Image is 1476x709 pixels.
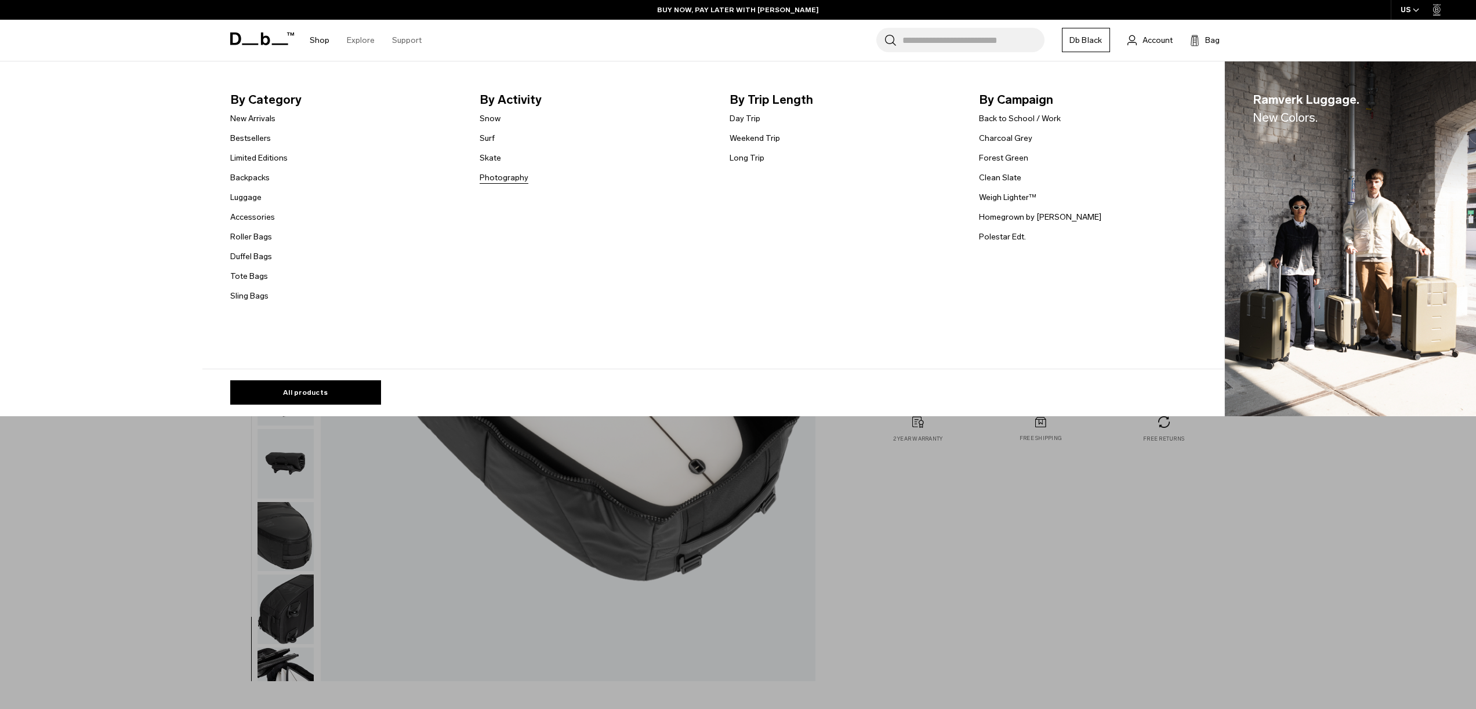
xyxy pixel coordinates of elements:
[979,132,1032,144] a: Charcoal Grey
[301,20,430,61] nav: Main Navigation
[480,152,501,164] a: Skate
[1190,33,1220,47] button: Bag
[730,132,780,144] a: Weekend Trip
[230,132,271,144] a: Bestsellers
[1253,110,1318,125] span: New Colors.
[979,172,1021,184] a: Clean Slate
[230,172,270,184] a: Backpacks
[979,231,1026,243] a: Polestar Edt.
[230,211,275,223] a: Accessories
[230,231,272,243] a: Roller Bags
[979,152,1028,164] a: Forest Green
[730,90,961,109] span: By Trip Length
[979,191,1036,203] a: Weigh Lighter™
[1253,90,1359,127] span: Ramverk Luggage.
[230,380,381,405] a: All products
[1143,34,1173,46] span: Account
[230,250,272,263] a: Duffel Bags
[310,20,329,61] a: Shop
[730,152,764,164] a: Long Trip
[657,5,819,15] a: BUY NOW, PAY LATER WITH [PERSON_NAME]
[347,20,375,61] a: Explore
[230,290,269,302] a: Sling Bags
[480,132,495,144] a: Surf
[480,90,711,109] span: By Activity
[979,112,1061,125] a: Back to School / Work
[392,20,422,61] a: Support
[230,152,288,164] a: Limited Editions
[230,112,275,125] a: New Arrivals
[230,90,462,109] span: By Category
[230,270,268,282] a: Tote Bags
[979,90,1210,109] span: By Campaign
[1205,34,1220,46] span: Bag
[480,112,501,125] a: Snow
[979,211,1101,223] a: Homegrown by [PERSON_NAME]
[230,191,262,203] a: Luggage
[1127,33,1173,47] a: Account
[480,172,528,184] a: Photography
[730,112,760,125] a: Day Trip
[1062,28,1110,52] a: Db Black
